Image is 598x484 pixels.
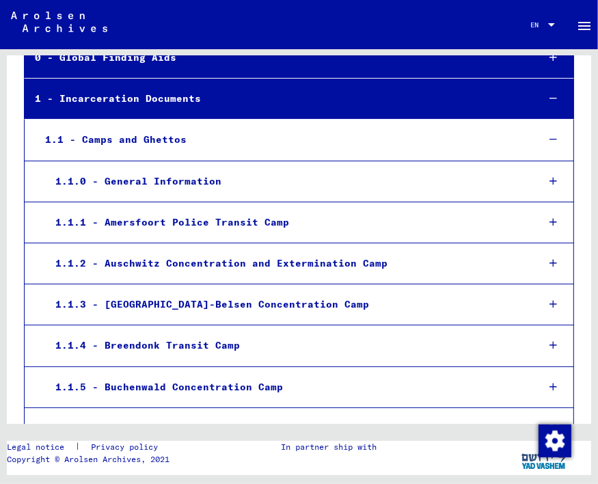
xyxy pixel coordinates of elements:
[45,168,527,195] div: 1.1.0 - General Information
[281,441,377,453] p: In partner ship with
[11,12,107,32] img: Arolsen_neg.svg
[45,250,527,277] div: 1.1.2 - Auschwitz Concentration and Extermination Camp
[571,11,598,38] button: Toggle sidenav
[7,441,75,453] a: Legal notice
[7,441,174,453] div: |
[35,126,527,153] div: 1.1 - Camps and Ghettos
[45,374,527,401] div: 1.1.5 - Buchenwald Concentration Camp
[25,85,527,112] div: 1 - Incarceration Documents
[45,332,527,359] div: 1.1.4 - Breendonk Transit Camp
[45,209,527,236] div: 1.1.1 - Amersfoort Police Transit Camp
[45,415,527,442] div: 1.1.6 - Dachau Concentration Camp
[7,453,174,466] p: Copyright © Arolsen Archives, 2021
[530,21,545,29] span: EN
[25,44,527,71] div: 0 - Global Finding Aids
[80,441,174,453] a: Privacy policy
[576,18,593,34] mat-icon: Side nav toggle icon
[539,425,571,457] img: Change consent
[45,291,527,318] div: 1.1.3 - [GEOGRAPHIC_DATA]-Belsen Concentration Camp
[519,441,570,475] img: yv_logo.png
